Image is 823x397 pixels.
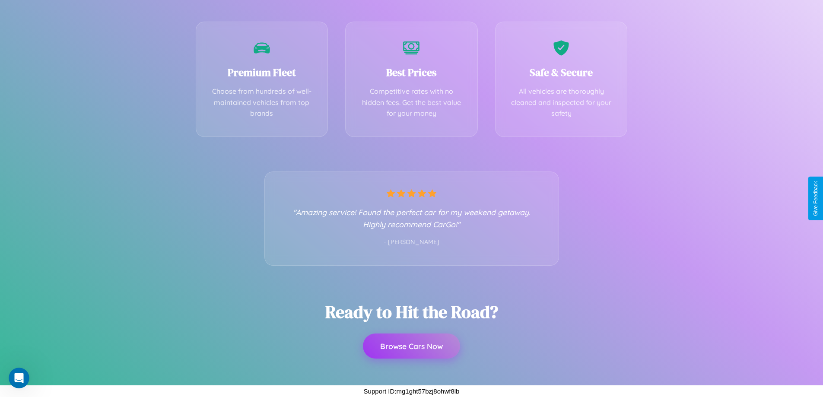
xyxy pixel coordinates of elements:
[209,86,315,119] p: Choose from hundreds of well-maintained vehicles from top brands
[508,86,614,119] p: All vehicles are thoroughly cleaned and inspected for your safety
[364,385,460,397] p: Support ID: mg1ght57bzj8ohwf8lb
[359,65,464,79] h3: Best Prices
[9,368,29,388] iframe: Intercom live chat
[508,65,614,79] h3: Safe & Secure
[363,333,460,359] button: Browse Cars Now
[282,206,541,230] p: "Amazing service! Found the perfect car for my weekend getaway. Highly recommend CarGo!"
[359,86,464,119] p: Competitive rates with no hidden fees. Get the best value for your money
[325,300,498,324] h2: Ready to Hit the Road?
[209,65,315,79] h3: Premium Fleet
[813,181,819,216] div: Give Feedback
[282,237,541,248] p: - [PERSON_NAME]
